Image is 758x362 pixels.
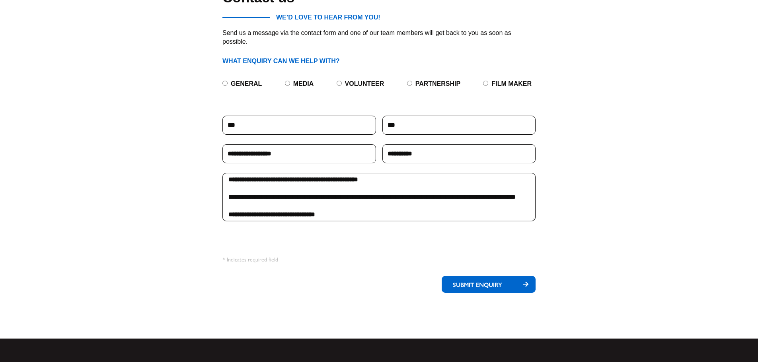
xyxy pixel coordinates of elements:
[442,276,536,293] button: Submit enquiry
[222,73,536,302] form: Contact Form
[222,57,536,65] h4: What enquiry can we help with?
[345,80,384,87] label: Volunteer
[442,276,516,293] span: Submit enquiry
[276,14,380,21] span: WE’D LOVE TO HEAR FROM YOU!
[492,80,532,87] label: Film Maker
[222,29,536,46] p: Send us a message via the contact form and one of our team members will get back to you as soon a...
[222,255,344,263] p: * Indicates required field
[293,80,314,87] label: Media
[415,80,461,87] label: Partnership
[231,80,262,87] label: General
